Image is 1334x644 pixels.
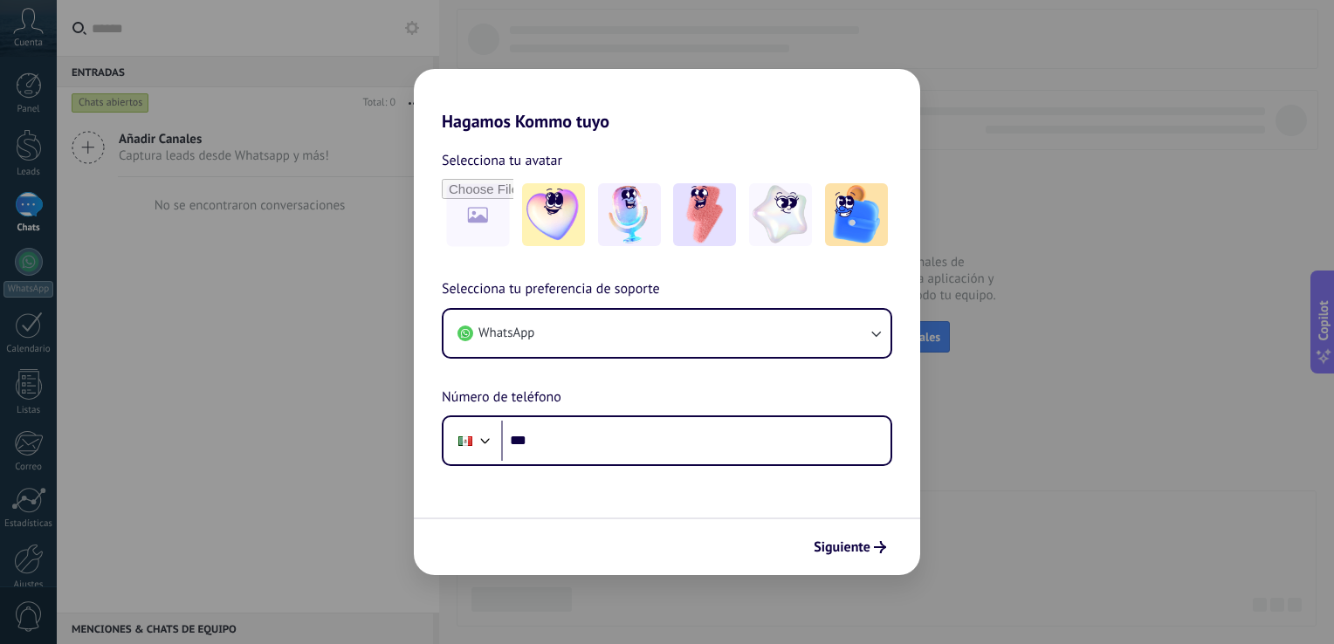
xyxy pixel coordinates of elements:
img: -5.jpeg [825,183,888,246]
img: -3.jpeg [673,183,736,246]
span: WhatsApp [478,325,534,342]
span: Selecciona tu preferencia de soporte [442,278,660,301]
span: Siguiente [814,541,870,553]
button: WhatsApp [444,310,890,357]
img: -1.jpeg [522,183,585,246]
div: Mexico: + 52 [449,422,482,459]
img: -2.jpeg [598,183,661,246]
button: Siguiente [806,532,894,562]
span: Número de teléfono [442,387,561,409]
img: -4.jpeg [749,183,812,246]
span: Selecciona tu avatar [442,149,562,172]
h2: Hagamos Kommo tuyo [414,69,920,132]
